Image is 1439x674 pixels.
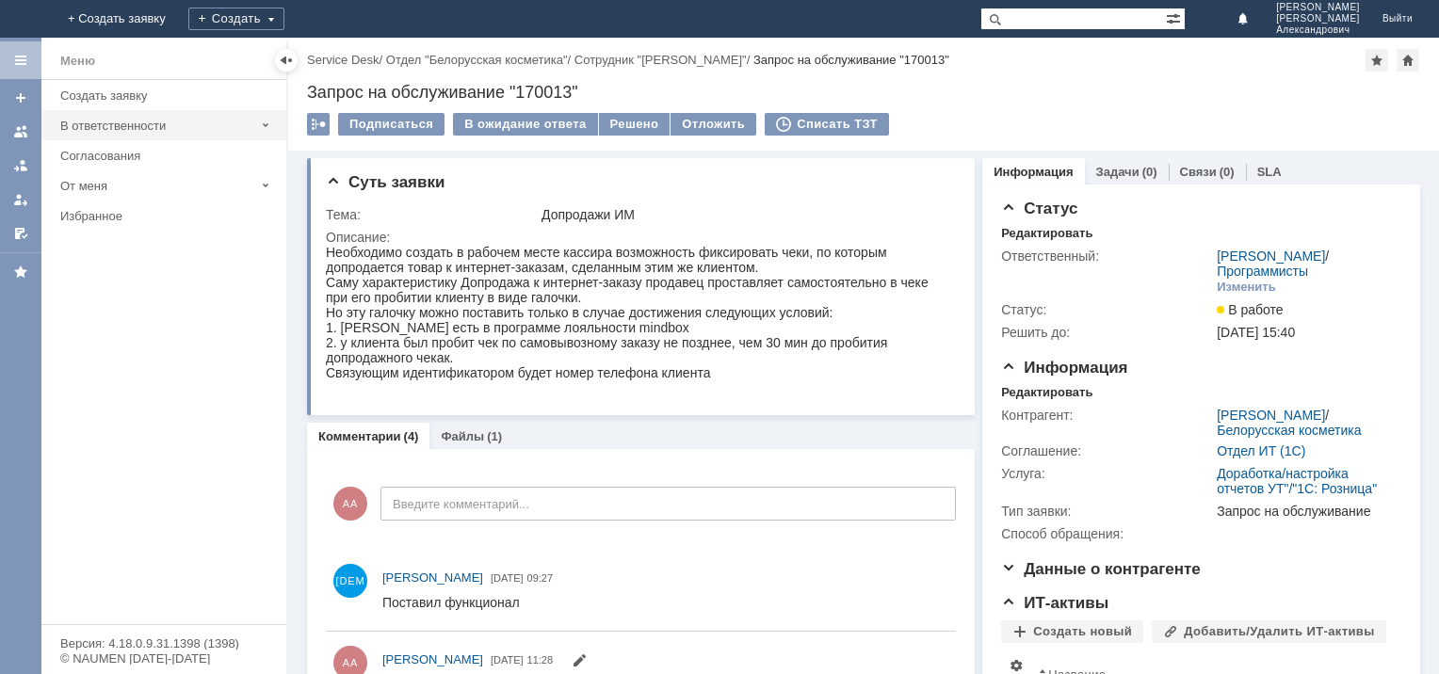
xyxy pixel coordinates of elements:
[994,165,1073,179] a: Информация
[1001,200,1077,217] span: Статус
[53,141,283,170] a: Согласования
[753,53,949,67] div: Запрос на обслуживание "170013"
[1001,359,1127,377] span: Информация
[574,53,747,67] a: Сотрудник "[PERSON_NAME]"
[1366,49,1388,72] div: Добавить в избранное
[1009,658,1024,673] span: Настройки
[1217,408,1394,438] div: /
[1001,385,1092,400] div: Редактировать
[60,50,95,72] div: Меню
[1001,249,1213,264] div: Ответственный:
[1217,280,1276,295] div: Изменить
[275,49,298,72] div: Скрыть меню
[60,209,254,223] div: Избранное
[60,637,267,650] div: Версия: 4.18.0.9.31.1398 (1398)
[382,570,483,585] span: [PERSON_NAME]
[441,429,484,443] a: Файлы
[307,53,380,67] a: Service Desk
[326,207,538,222] div: Тема:
[487,429,502,443] div: (1)
[1001,302,1213,317] div: Статус:
[1257,165,1282,179] a: SLA
[6,151,36,181] a: Заявки в моей ответственности
[1217,249,1325,264] a: [PERSON_NAME]
[333,487,367,521] span: АА
[60,88,275,103] div: Создать заявку
[188,8,284,30] div: Создать
[382,650,483,669] a: [PERSON_NAME]
[1276,24,1360,36] span: Александрович
[6,218,36,249] a: Мои согласования
[1397,49,1419,72] div: Сделать домашней страницей
[386,53,574,67] div: /
[307,83,1420,102] div: Запрос на обслуживание "170013"
[1217,443,1305,458] a: Отдел ИТ (1С)
[1001,504,1213,519] div: Тип заявки:
[60,652,267,665] div: © NAUMEN [DATE]-[DATE]
[1001,526,1213,541] div: Способ обращения:
[572,655,587,670] span: Редактировать
[1217,423,1361,438] a: Белорусская косметика
[491,654,524,666] span: [DATE]
[1001,443,1213,458] div: Соглашение:
[326,173,445,191] span: Суть заявки
[1166,8,1185,26] span: Расширенный поиск
[60,149,275,163] div: Согласования
[318,429,401,443] a: Комментарии
[1217,408,1325,423] a: [PERSON_NAME]
[1001,466,1213,481] div: Услуга:
[1001,408,1213,423] div: Контрагент:
[1217,302,1283,317] span: В работе
[1220,165,1235,179] div: (0)
[1180,165,1217,179] a: Связи
[1217,466,1377,496] a: Доработка/настройка отчетов УТ"/"1С: Розница"
[574,53,753,67] div: /
[1001,560,1201,578] span: Данные о контрагенте
[60,119,254,133] div: В ответственности
[1217,249,1394,279] div: /
[1276,13,1360,24] span: [PERSON_NAME]
[1217,264,1308,279] a: Программисты
[53,81,283,110] a: Создать заявку
[1217,504,1394,519] div: Запрос на обслуживание
[527,572,554,584] span: 09:27
[1001,594,1108,612] span: ИТ-активы
[491,572,524,584] span: [DATE]
[326,230,953,245] div: Описание:
[1001,325,1213,340] div: Решить до:
[382,652,483,666] span: [PERSON_NAME]
[6,185,36,215] a: Мои заявки
[382,569,483,587] a: [PERSON_NAME]
[1217,325,1295,340] span: [DATE] 15:40
[542,207,949,222] div: Допродажи ИМ
[1096,165,1140,179] a: Задачи
[1001,226,1092,241] div: Редактировать
[6,117,36,147] a: Заявки на командах
[307,113,330,136] div: Работа с массовостью
[386,53,568,67] a: Отдел "Белорусская косметика"
[1142,165,1157,179] div: (0)
[307,53,386,67] div: /
[60,179,254,193] div: От меня
[1276,2,1360,13] span: [PERSON_NAME]
[6,83,36,113] a: Создать заявку
[404,429,419,443] div: (4)
[527,654,554,666] span: 11:28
